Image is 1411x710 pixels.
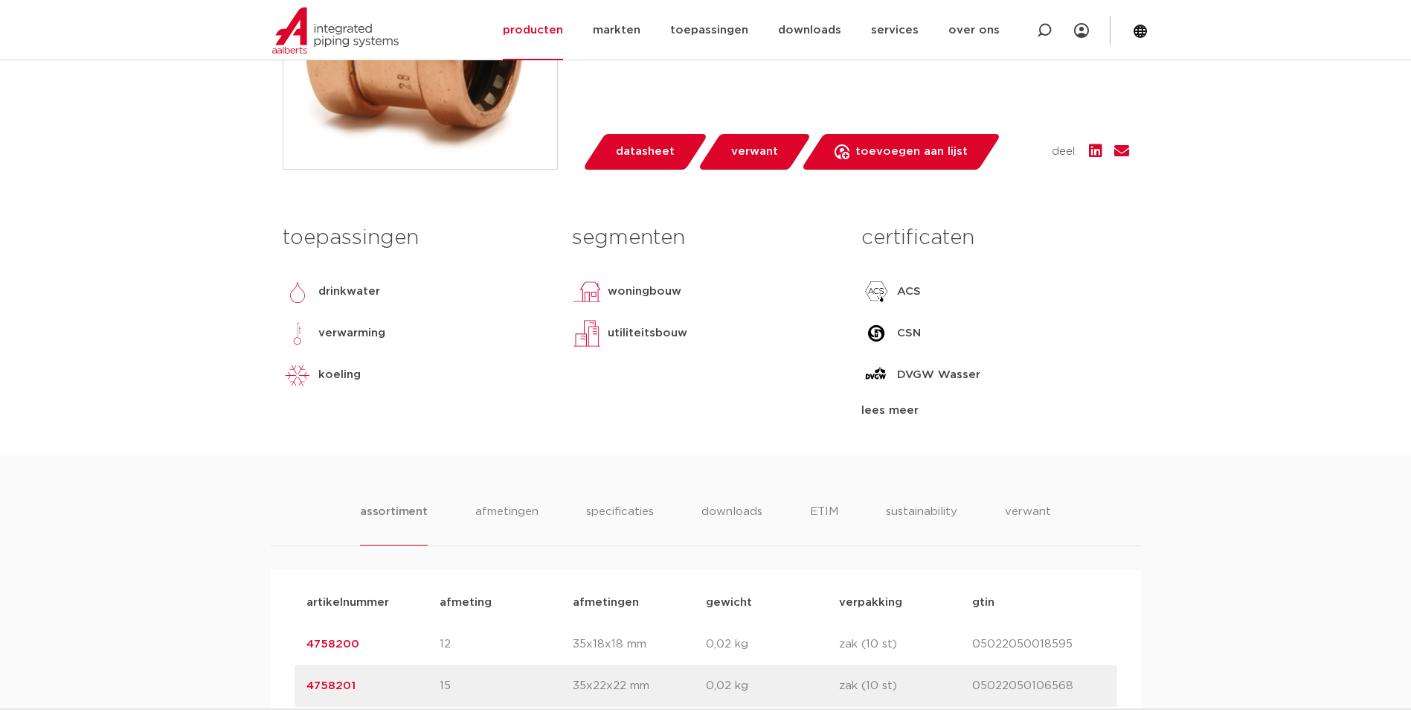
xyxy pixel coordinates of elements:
[573,594,706,612] p: afmetingen
[573,636,706,653] p: 35x18x18 mm
[886,503,957,546] li: sustainability
[897,283,921,301] p: ACS
[731,140,778,164] span: verwant
[839,677,972,695] p: zak (10 st)
[1052,143,1077,161] span: deel:
[861,223,1128,253] h3: certificaten
[283,319,312,348] img: verwarming
[706,677,839,695] p: 0,02 kg
[897,324,921,342] p: CSN
[701,503,762,546] li: downloads
[573,677,706,695] p: 35x22x22 mm
[360,503,428,546] li: assortiment
[839,594,972,612] p: verpakking
[972,636,1105,653] p: 05022050018595
[318,366,361,384] p: koeling
[861,319,891,348] img: CSN
[608,324,687,342] p: utiliteitsbouw
[572,277,602,307] img: woningbouw
[861,402,1128,420] div: lees meer
[306,594,440,612] p: artikelnummer
[839,636,972,653] p: zak (10 st)
[440,677,573,695] p: 15
[855,140,968,164] span: toevoegen aan lijst
[861,277,891,307] img: ACS
[616,140,675,164] span: datasheet
[706,594,839,612] p: gewicht
[972,594,1105,612] p: gtin
[1005,503,1051,546] li: verwant
[586,503,654,546] li: specificaties
[440,594,573,612] p: afmeting
[318,324,385,342] p: verwarming
[861,360,891,390] img: DVGW Wasser
[475,503,539,546] li: afmetingen
[318,283,380,301] p: drinkwater
[440,636,573,653] p: 12
[283,277,312,307] img: drinkwater
[810,503,838,546] li: ETIM
[283,360,312,390] img: koeling
[283,223,550,253] h3: toepassingen
[572,319,602,348] img: utiliteitsbouw
[608,283,681,301] p: woningbouw
[306,680,356,691] a: 4758201
[582,134,708,170] a: datasheet
[306,639,359,650] a: 4758200
[972,677,1105,695] p: 05022050106568
[697,134,811,170] a: verwant
[706,636,839,653] p: 0,02 kg
[897,366,980,384] p: DVGW Wasser
[572,223,839,253] h3: segmenten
